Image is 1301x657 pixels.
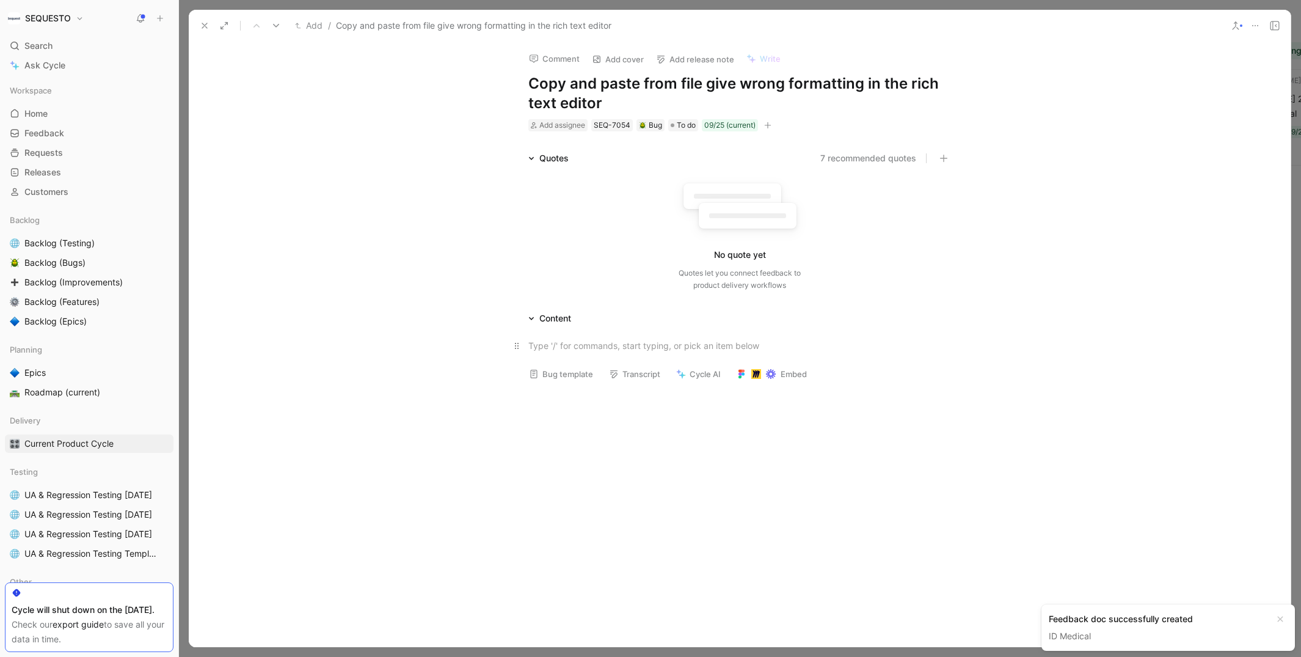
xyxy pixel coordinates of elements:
a: 🌐UA & Regression Testing Template [5,545,173,563]
img: 🌐 [10,490,20,500]
a: 🌐UA & Regression Testing [DATE] [5,505,173,524]
span: Write [760,53,781,64]
span: Backlog (Testing) [24,237,95,249]
a: 🌐UA & Regression Testing [DATE] [5,525,173,543]
div: Delivery🎛️Current Product Cycle [5,411,173,453]
button: ➕ [7,275,22,290]
div: Backlog [5,211,173,229]
button: Bug template [523,365,599,383]
span: Home [24,108,48,120]
img: 🌐 [10,238,20,248]
span: Other [10,576,32,588]
h1: SEQUESTO [25,13,71,24]
img: 🔷 [10,317,20,326]
span: Copy and paste from file give wrong formatting in the rich text editor [336,18,611,33]
div: Other [5,573,173,591]
button: 7 recommended quotes [820,151,916,166]
img: ➕ [10,277,20,287]
img: SEQUESTO [8,12,20,24]
button: 🌐 [7,546,22,561]
span: Add assignee [539,120,585,130]
span: / [328,18,331,33]
button: 🎛️ [7,436,22,451]
div: Workspace [5,81,173,100]
div: Planning [5,340,173,359]
div: Search [5,37,173,55]
span: UA & Regression Testing Template [24,548,157,560]
a: 🔷Backlog (Epics) [5,312,173,331]
button: 🪲 [7,255,22,270]
div: Quotes [539,151,569,166]
button: 🛣️ [7,385,22,400]
button: Embed [731,365,812,383]
span: UA & Regression Testing [DATE] [24,528,152,540]
img: 🌐 [10,549,20,559]
img: 🌐 [10,529,20,539]
a: export guide [53,619,104,629]
div: Delivery [5,411,173,430]
span: Workspace [10,84,52,97]
span: Roadmap (current) [24,386,100,398]
span: Current Product Cycle [24,438,114,450]
img: 🎛️ [10,439,20,449]
a: Requests [5,144,173,162]
div: Backlog🌐Backlog (Testing)🪲Backlog (Bugs)➕Backlog (Improvements)⚙️Backlog (Features)🔷Backlog (Epics) [5,211,173,331]
span: Backlog (Improvements) [24,276,123,288]
a: 🔷Epics [5,364,173,382]
a: 🌐UA & Regression Testing [DATE] [5,486,173,504]
button: Transcript [603,365,666,383]
div: No quote yet [714,248,766,262]
span: Ask Cycle [24,58,65,73]
div: Check our to save all your data in time. [12,617,167,647]
button: 🔷 [7,365,22,380]
img: 🪲 [10,258,20,268]
span: Backlog (Epics) [24,315,87,328]
button: Add release note [650,51,740,68]
a: ⚙️Backlog (Features) [5,293,173,311]
button: Cycle AI [671,365,726,383]
span: Planning [10,343,42,356]
a: Customers [5,183,173,201]
a: 🛣️Roadmap (current) [5,383,173,402]
img: 🔷 [10,368,20,378]
button: 🔷 [7,314,22,329]
div: To do [668,119,698,131]
span: Releases [24,166,61,178]
div: Bug [639,119,662,131]
span: Customers [24,186,68,198]
span: UA & Regression Testing [DATE] [24,489,152,501]
a: 🪲Backlog (Bugs) [5,254,173,272]
div: Planning🔷Epics🛣️Roadmap (current) [5,340,173,402]
span: Search [24,39,53,53]
button: 🌐 [7,236,22,251]
div: Content [539,311,571,326]
span: Backlog (Features) [24,296,100,308]
div: SEQ-7054 [594,119,630,131]
img: 🛣️ [10,387,20,397]
div: Quotes let you connect feedback to product delivery workflows [679,267,801,292]
img: 🌐 [10,510,20,519]
a: Feedback [5,124,173,142]
button: 🌐 [7,527,22,541]
span: Delivery [10,414,40,427]
img: 🪲 [639,122,646,129]
a: ➕Backlog (Improvements) [5,273,173,292]
span: Backlog [10,214,40,226]
div: Cycle will shut down on the [DATE]. [12,603,167,617]
button: Add cover [586,51,649,68]
button: Comment [523,50,585,67]
span: Feedback [24,127,64,139]
a: 🎛️Current Product Cycle [5,435,173,453]
button: Add [292,18,326,33]
span: Epics [24,367,46,379]
button: Write [741,50,786,67]
span: Backlog (Bugs) [24,257,86,269]
a: ID Medical [1049,631,1091,641]
div: Feedback doc successfully created [1049,612,1268,626]
span: UA & Regression Testing [DATE] [24,508,152,521]
div: Content [523,311,576,326]
a: Ask Cycle [5,56,173,75]
div: Quotes [523,151,574,166]
span: Requests [24,147,63,159]
a: 🌐Backlog (Testing) [5,234,173,252]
